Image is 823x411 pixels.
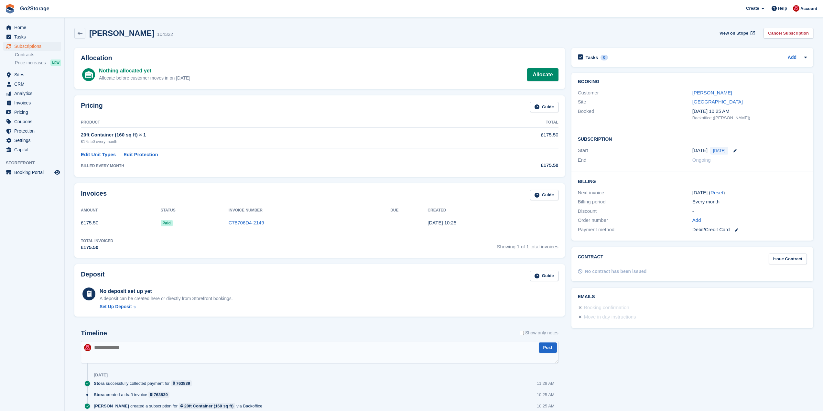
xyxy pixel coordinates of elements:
[800,5,817,12] span: Account
[100,287,233,295] div: No deposit set up yet
[793,5,799,12] img: James Pearson
[578,189,692,197] div: Next invoice
[94,373,108,378] div: [DATE]
[15,52,61,58] a: Contracts
[94,380,104,386] span: Stora
[692,99,743,104] a: [GEOGRAPHIC_DATA]
[3,126,61,135] a: menu
[520,330,524,336] input: Show only notes
[15,60,46,66] span: Price increases
[763,28,813,38] a: Cancel Subscription
[530,102,558,113] a: Guide
[710,147,728,155] span: [DATE]
[100,303,132,310] div: Set Up Deposit
[578,294,807,299] h2: Emails
[692,108,807,115] div: [DATE] 10:25 AM
[692,217,701,224] a: Add
[746,5,759,12] span: Create
[94,403,265,409] div: created a subscription for via Backoffice
[14,126,53,135] span: Protection
[692,115,807,121] div: Backoffice ([PERSON_NAME])
[586,55,598,60] h2: Tasks
[100,303,233,310] a: Set Up Deposit
[537,392,555,398] div: 10:25 AM
[584,304,629,312] div: Booking confirmation
[99,67,190,75] div: Nothing allocated yet
[692,90,732,95] a: [PERSON_NAME]
[50,59,61,66] div: NEW
[3,70,61,79] a: menu
[470,162,558,169] div: £175.50
[788,54,796,61] a: Add
[81,54,558,62] h2: Allocation
[94,403,129,409] span: [PERSON_NAME]
[81,139,470,145] div: £175.50 every month
[537,380,555,386] div: 11:28 AM
[428,220,456,225] time: 2025-08-29 09:25:50 UTC
[720,30,748,37] span: View on Stripe
[3,117,61,126] a: menu
[14,98,53,107] span: Invoices
[81,131,470,139] div: 20ft Container (160 sq ft) × 1
[161,220,173,226] span: Paid
[81,330,107,337] h2: Timeline
[171,380,192,386] a: 763839
[89,29,154,38] h2: [PERSON_NAME]
[692,189,807,197] div: [DATE] ( )
[578,79,807,84] h2: Booking
[161,205,229,216] th: Status
[578,135,807,142] h2: Subscription
[692,208,807,215] div: -
[14,108,53,117] span: Pricing
[94,380,195,386] div: successfully collected payment for
[14,136,53,145] span: Settings
[81,271,104,281] h2: Deposit
[15,59,61,66] a: Price increases NEW
[428,205,558,216] th: Created
[148,392,169,398] a: 763839
[692,157,711,163] span: Ongoing
[14,168,53,177] span: Booking Portal
[578,147,692,155] div: Start
[124,151,158,158] a: Edit Protection
[3,80,61,89] a: menu
[578,208,692,215] div: Discount
[578,178,807,184] h2: Billing
[3,145,61,154] a: menu
[5,4,15,14] img: stora-icon-8386f47178a22dfd0bd8f6a31ec36ba5ce8667c1dd55bd0f319d3a0aa187defe.svg
[520,330,558,336] label: Show only notes
[94,392,173,398] div: created a draft invoice
[3,23,61,32] a: menu
[390,205,428,216] th: Due
[14,70,53,79] span: Sites
[179,403,235,409] a: 20ft Container (160 sq ft)
[578,198,692,206] div: Billing period
[14,32,53,41] span: Tasks
[81,190,107,200] h2: Invoices
[176,380,190,386] div: 763839
[154,392,168,398] div: 763839
[539,342,557,353] button: Post
[3,32,61,41] a: menu
[527,68,558,81] a: Allocate
[530,190,558,200] a: Guide
[3,108,61,117] a: menu
[94,392,104,398] span: Stora
[81,151,116,158] a: Edit Unit Types
[497,238,558,251] span: Showing 1 of 1 total invoices
[184,403,233,409] div: 20ft Container (160 sq ft)
[692,147,708,154] time: 2025-08-29 00:00:00 UTC
[229,205,390,216] th: Invoice Number
[710,190,723,195] a: Reset
[470,128,558,148] td: £175.50
[578,254,603,264] h2: Contract
[778,5,787,12] span: Help
[81,163,470,169] div: BILLED EVERY MONTH
[578,226,692,233] div: Payment method
[578,108,692,121] div: Booked
[99,75,190,81] div: Allocate before customer moves in on [DATE]
[601,55,608,60] div: 0
[3,89,61,98] a: menu
[3,42,61,51] a: menu
[470,117,558,128] th: Total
